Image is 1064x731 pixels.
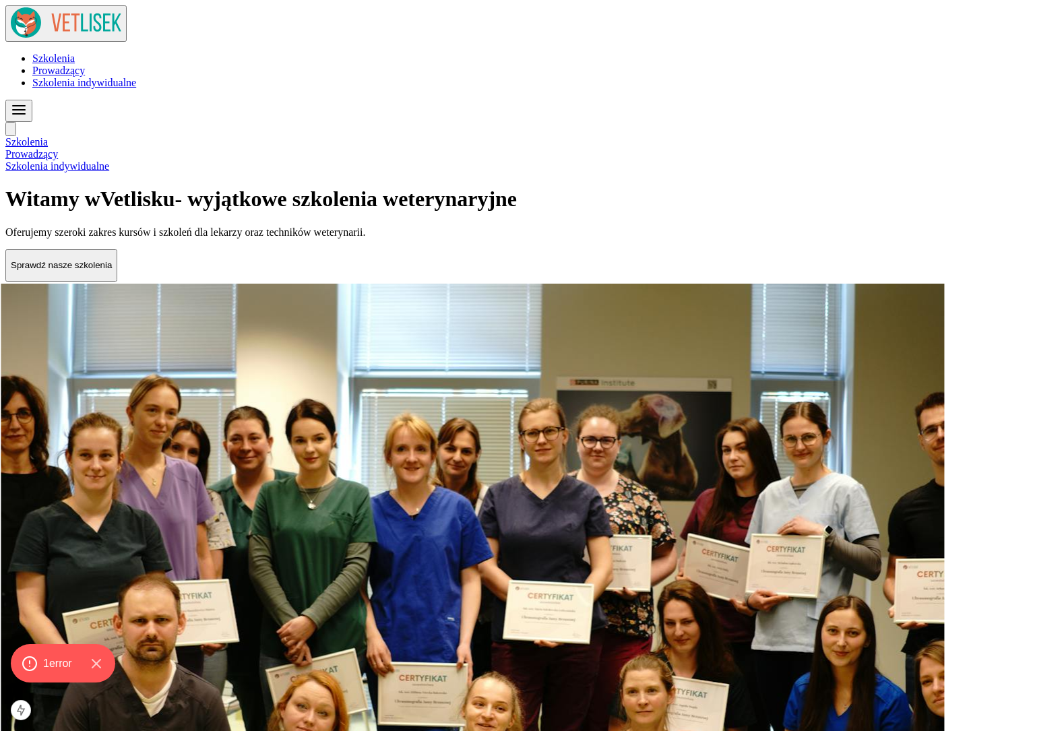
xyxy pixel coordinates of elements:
[5,160,109,172] a: Szkolenia indywidualne
[5,187,1059,212] h1: Witamy w - wyjątkowe szkolenia weterynaryjne
[32,53,75,64] a: Szkolenia
[131,187,175,211] span: lisku
[11,260,112,270] p: Sprawdź nasze szkolenia
[32,77,136,88] a: Szkolenia indywidualne
[5,259,117,270] a: Sprawdź nasze szkolenia
[5,122,16,136] button: Close menu
[5,148,58,160] a: Prowadzący
[32,65,85,76] a: Prowadzący
[5,100,32,122] button: Toggle menu
[5,226,1059,239] p: Oferujemy szeroki zakres kursów i szkoleń dla lekarzy oraz techników weterynarii.
[5,136,48,148] a: Szkolenia
[5,249,117,282] button: Sprawdź nasze szkolenia
[100,187,131,211] span: Vet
